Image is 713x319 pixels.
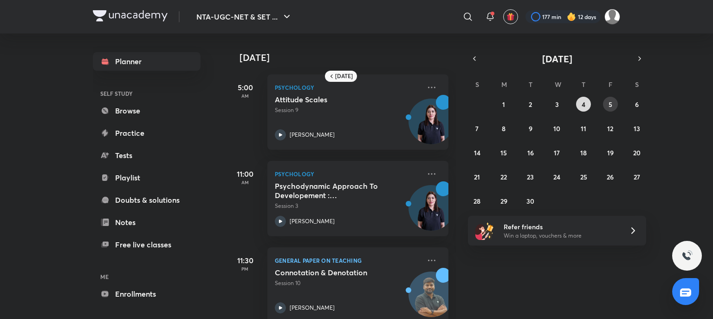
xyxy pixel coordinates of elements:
[496,193,511,208] button: September 29, 2025
[580,148,587,157] abbr: September 18, 2025
[504,232,618,240] p: Win a laptop, vouchers & more
[603,97,618,112] button: September 5, 2025
[550,97,564,112] button: September 3, 2025
[93,10,168,21] img: Company Logo
[475,80,479,89] abbr: Sunday
[681,250,693,261] img: ttu
[93,269,201,285] h6: ME
[227,82,264,93] h5: 5:00
[502,124,506,133] abbr: September 8, 2025
[275,279,421,287] p: Session 10
[275,181,390,200] h5: Psychodynamic Approach To Developement : Freud & Erikson
[335,73,353,80] h6: [DATE]
[500,173,507,181] abbr: September 22, 2025
[227,168,264,179] h5: 11:00
[93,213,201,232] a: Notes
[500,197,507,206] abbr: September 29, 2025
[635,80,639,89] abbr: Saturday
[275,202,421,210] p: Session 3
[470,145,485,160] button: September 14, 2025
[529,80,532,89] abbr: Tuesday
[607,148,614,157] abbr: September 19, 2025
[496,169,511,184] button: September 22, 2025
[504,222,618,232] h6: Refer friends
[409,190,454,235] img: Avatar
[576,169,591,184] button: September 25, 2025
[523,169,538,184] button: September 23, 2025
[503,9,518,24] button: avatar
[553,124,560,133] abbr: September 10, 2025
[609,100,612,109] abbr: September 5, 2025
[555,80,561,89] abbr: Wednesday
[580,173,587,181] abbr: September 25, 2025
[527,173,534,181] abbr: September 23, 2025
[474,148,480,157] abbr: September 14, 2025
[527,148,534,157] abbr: September 16, 2025
[93,86,201,101] h6: SELF STUDY
[576,145,591,160] button: September 18, 2025
[275,95,390,104] h5: Attitude Scales
[290,304,335,312] p: [PERSON_NAME]
[470,169,485,184] button: September 21, 2025
[470,193,485,208] button: September 28, 2025
[500,148,507,157] abbr: September 15, 2025
[496,121,511,136] button: September 8, 2025
[529,100,532,109] abbr: September 2, 2025
[93,168,201,187] a: Playlist
[290,131,335,139] p: [PERSON_NAME]
[523,97,538,112] button: September 2, 2025
[496,145,511,160] button: September 15, 2025
[634,173,640,181] abbr: September 27, 2025
[607,124,613,133] abbr: September 12, 2025
[550,121,564,136] button: September 10, 2025
[275,82,421,93] p: Psychology
[607,173,614,181] abbr: September 26, 2025
[523,193,538,208] button: September 30, 2025
[496,97,511,112] button: September 1, 2025
[603,145,618,160] button: September 19, 2025
[523,145,538,160] button: September 16, 2025
[470,121,485,136] button: September 7, 2025
[635,100,639,109] abbr: September 6, 2025
[93,10,168,24] a: Company Logo
[275,168,421,179] p: Psychology
[581,124,586,133] abbr: September 11, 2025
[629,145,644,160] button: September 20, 2025
[473,197,480,206] abbr: September 28, 2025
[93,52,201,71] a: Planner
[567,12,576,21] img: streak
[227,179,264,185] p: AM
[550,169,564,184] button: September 24, 2025
[582,100,585,109] abbr: September 4, 2025
[227,93,264,99] p: AM
[240,52,458,63] h4: [DATE]
[506,13,515,21] img: avatar
[191,7,298,26] button: NTA-UGC-NET & SET ...
[542,53,572,65] span: [DATE]
[553,173,560,181] abbr: September 24, 2025
[576,97,591,112] button: September 4, 2025
[481,52,633,65] button: [DATE]
[275,255,421,266] p: General Paper on Teaching
[529,124,532,133] abbr: September 9, 2025
[275,106,421,114] p: Session 9
[609,80,612,89] abbr: Friday
[93,124,201,142] a: Practice
[227,266,264,272] p: PM
[629,121,644,136] button: September 13, 2025
[604,9,620,25] img: Atia khan
[475,221,494,240] img: referral
[633,148,641,157] abbr: September 20, 2025
[555,100,559,109] abbr: September 3, 2025
[93,191,201,209] a: Doubts & solutions
[576,121,591,136] button: September 11, 2025
[275,268,390,277] h5: Connotation & Denotation
[634,124,640,133] abbr: September 13, 2025
[93,285,201,303] a: Enrollments
[629,169,644,184] button: September 27, 2025
[93,146,201,165] a: Tests
[603,169,618,184] button: September 26, 2025
[475,124,479,133] abbr: September 7, 2025
[550,145,564,160] button: September 17, 2025
[501,80,507,89] abbr: Monday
